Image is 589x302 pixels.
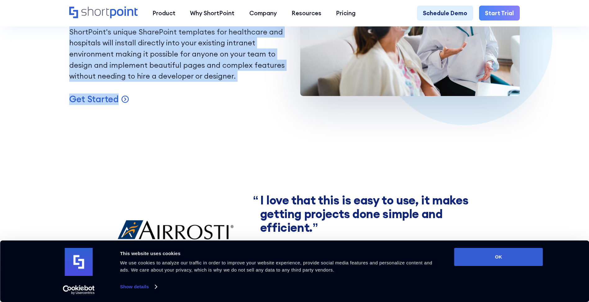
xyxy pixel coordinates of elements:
[52,285,106,295] a: Usercentrics Cookiebot - opens in a new window
[69,26,289,82] p: ShortPoint's unique SharePoint templates for healthcare and hospitals will install directly into ...
[145,6,183,20] a: Product
[260,193,476,234] blockquote: I love that this is easy to use, it makes getting projects done simple and efficient.
[65,248,93,276] img: logo
[120,250,440,257] div: This website uses cookies
[69,7,138,19] a: Home
[336,9,356,17] div: Pricing
[113,214,237,245] img: Intranet Sites for Schools
[69,94,129,105] a: Get Started
[329,6,363,20] a: Pricing
[454,248,543,266] button: OK
[292,9,321,17] div: Resources
[152,9,175,17] div: Product
[249,9,277,17] div: Company
[120,260,433,272] span: We use cookies to analyze our traffic in order to improve your website experience, provide social...
[479,6,520,20] a: Start Trial
[183,6,242,20] a: Why ShortPoint
[284,6,328,20] a: Resources
[417,6,473,20] a: Schedule Demo
[190,9,234,17] div: Why ShortPoint
[69,94,119,105] p: Get Started
[242,6,284,20] a: Company
[120,282,157,291] a: Show details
